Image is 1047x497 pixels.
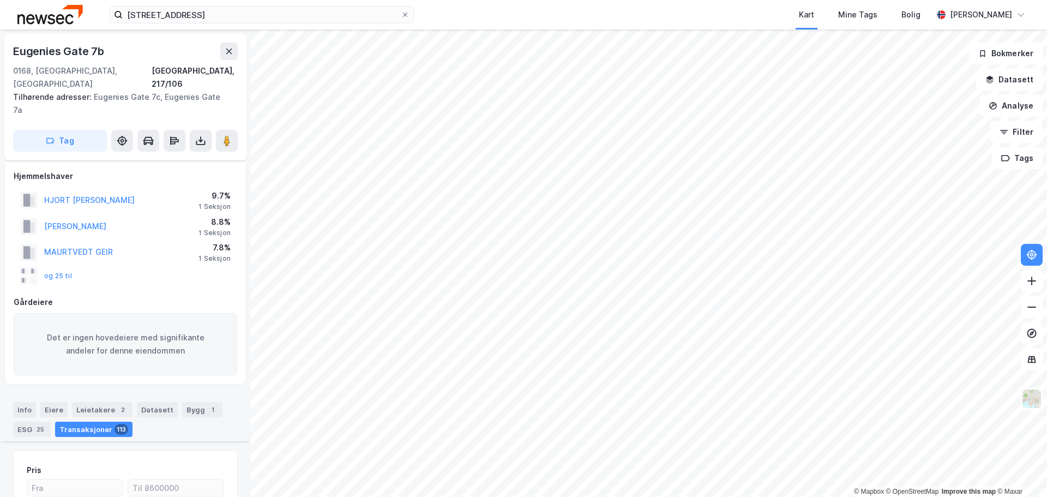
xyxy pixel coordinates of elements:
[55,422,133,437] div: Transaksjoner
[152,64,238,91] div: [GEOGRAPHIC_DATA], 217/106
[182,402,222,417] div: Bygg
[207,404,218,415] div: 1
[137,402,178,417] div: Datasett
[13,92,94,101] span: Tilhørende adresser:
[886,488,939,495] a: OpenStreetMap
[13,422,51,437] div: ESG
[799,8,814,21] div: Kart
[990,121,1043,143] button: Filter
[198,215,231,229] div: 8.8%
[992,445,1047,497] iframe: Chat Widget
[976,69,1043,91] button: Datasett
[27,480,123,496] input: Fra
[198,241,231,254] div: 7.8%
[13,64,152,91] div: 0168, [GEOGRAPHIC_DATA], [GEOGRAPHIC_DATA]
[13,91,229,117] div: Eugenies Gate 7c, Eugenies Gate 7a
[992,147,1043,169] button: Tags
[14,170,237,183] div: Hjemmelshaver
[27,464,41,477] div: Pris
[950,8,1012,21] div: [PERSON_NAME]
[123,7,401,23] input: Søk på adresse, matrikkel, gårdeiere, leietakere eller personer
[13,43,106,60] div: Eugenies Gate 7b
[17,5,83,24] img: newsec-logo.f6e21ccffca1b3a03d2d.png
[198,202,231,211] div: 1 Seksjon
[115,424,128,435] div: 113
[979,95,1043,117] button: Analyse
[34,424,46,435] div: 25
[13,130,107,152] button: Tag
[198,189,231,202] div: 9.7%
[13,402,36,417] div: Info
[14,313,237,375] div: Det er ingen hovedeiere med signifikante andeler for denne eiendommen
[1021,388,1042,409] img: Z
[198,254,231,263] div: 1 Seksjon
[117,404,128,415] div: 2
[72,402,133,417] div: Leietakere
[838,8,877,21] div: Mine Tags
[901,8,920,21] div: Bolig
[14,296,237,309] div: Gårdeiere
[854,488,884,495] a: Mapbox
[198,229,231,237] div: 1 Seksjon
[40,402,68,417] div: Eiere
[942,488,996,495] a: Improve this map
[969,43,1043,64] button: Bokmerker
[128,480,224,496] input: Til 8600000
